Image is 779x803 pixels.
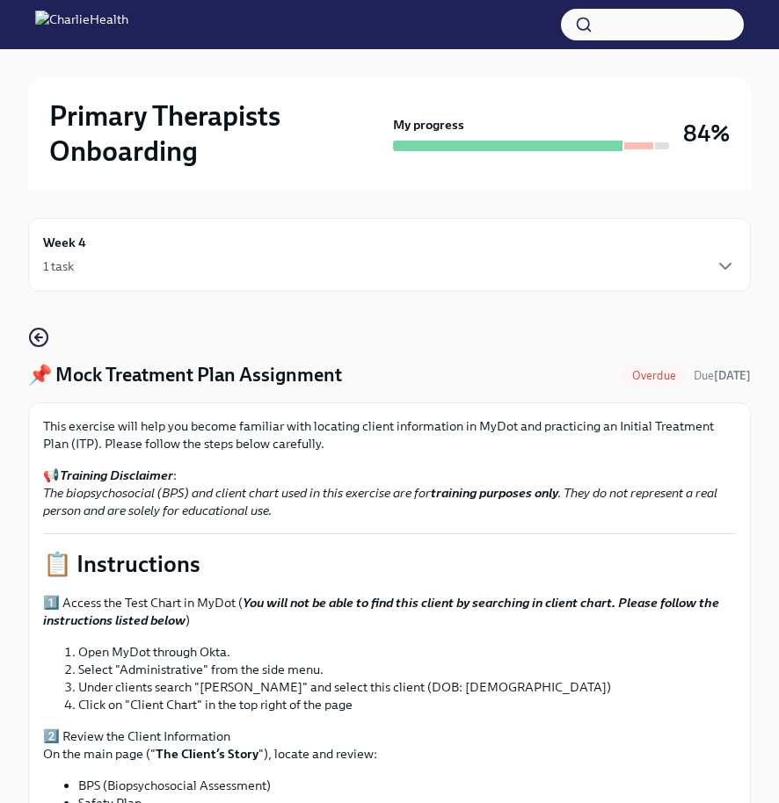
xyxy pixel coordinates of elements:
[393,116,464,134] strong: My progress
[694,367,751,384] span: August 15th, 2025 10:00
[49,98,386,169] h2: Primary Therapists Onboarding
[43,727,736,763] p: 2️⃣ Review the Client Information On the main page (" "), locate and review:
[78,678,736,696] li: Under clients search "[PERSON_NAME]" and select this client (DOB: [DEMOGRAPHIC_DATA])
[60,467,173,483] strong: Training Disclaimer
[43,594,736,629] p: 1️⃣ Access the Test Chart in MyDot ( )
[431,485,558,501] strong: training purposes only
[43,548,736,580] p: 📋 Instructions
[622,369,687,382] span: Overdue
[78,696,736,713] li: Click on "Client Chart" in the top right of the page
[43,233,86,252] h6: Week 4
[43,467,736,519] p: 📢 :
[156,746,258,762] strong: The Client’s Story
[43,257,74,275] div: 1 task
[43,417,736,452] p: This exercise will help you become familiar with locating client information in MyDot and practic...
[28,362,342,388] h4: 📌 Mock Treatment Plan Assignment
[43,595,719,628] strong: You will not be able to find this client by searching in client chart. Please follow the instruct...
[78,777,736,794] li: BPS (Biopsychosocial Assessment)
[694,369,751,382] span: Due
[683,118,730,149] h3: 84%
[78,661,736,678] li: Select "Administrative" from the side menu.
[35,11,128,39] img: CharlieHealth
[78,643,736,661] li: Open MyDot through Okta.
[43,485,717,518] em: The biopsychosocial (BPS) and client chart used in this exercise are for . They do not represent ...
[714,369,751,382] strong: [DATE]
